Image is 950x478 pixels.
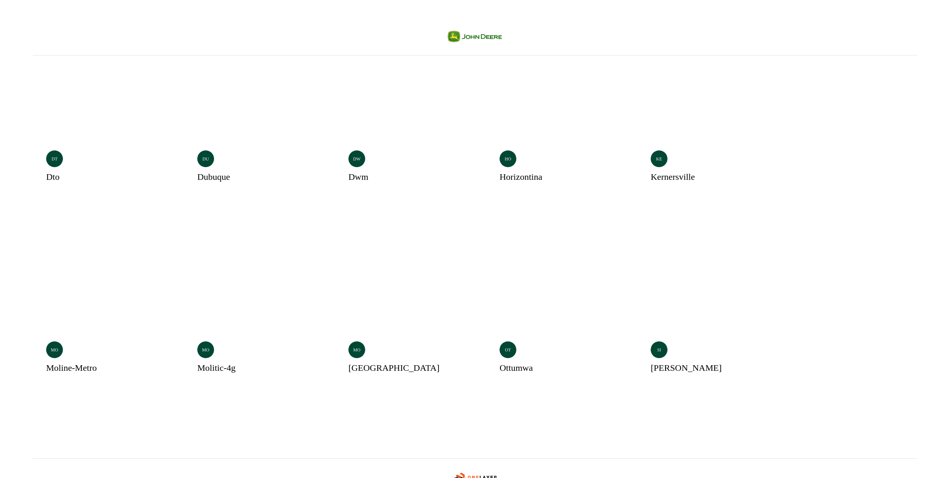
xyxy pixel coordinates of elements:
[46,361,97,375] h3: moline-metro
[335,261,477,392] a: mo[GEOGRAPHIC_DATA]
[353,347,360,353] p: mo
[46,170,60,184] h3: dto
[505,156,511,162] p: ho
[203,156,209,162] p: du
[33,70,175,201] a: dtdto
[348,170,368,184] h3: dwm
[651,170,695,184] h3: kernersville
[656,156,662,162] p: ke
[657,347,661,353] p: si
[197,170,230,184] h3: dubuque
[202,347,209,353] p: mo
[138,272,155,280] p: Selected
[52,156,58,162] p: dt
[51,347,58,353] p: mo
[637,70,780,201] a: kekernersville
[335,70,477,201] a: dwdwm
[486,261,628,392] a: otottumwa
[500,170,542,184] h3: horizontina
[184,70,326,201] a: dudubuque
[197,361,236,375] h3: molitic-4g
[505,347,511,353] p: ot
[33,261,175,392] a: Selectedmomoline-metro
[184,261,326,392] a: momolitic-4g
[500,361,533,375] h3: ottumwa
[353,156,361,162] p: dw
[486,70,628,201] a: hohorizontina
[651,361,722,375] h3: [PERSON_NAME]
[637,261,780,392] a: si[PERSON_NAME]
[348,361,440,375] h3: [GEOGRAPHIC_DATA]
